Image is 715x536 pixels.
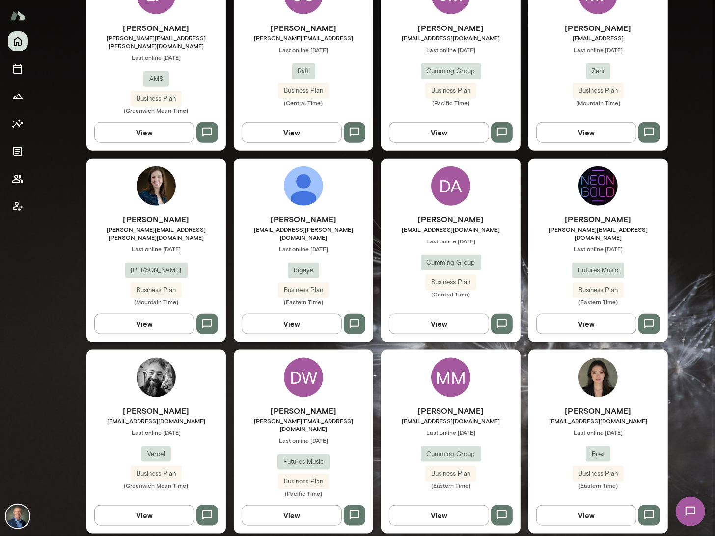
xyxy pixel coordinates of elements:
span: Business Plan [573,469,624,479]
div: MM [431,358,470,397]
h6: [PERSON_NAME] [86,405,226,417]
button: View [94,122,194,143]
span: Last online [DATE] [528,46,668,54]
button: Sessions [8,59,27,79]
span: Business Plan [131,285,182,295]
span: (Greenwich Mean Time) [86,482,226,489]
span: Business Plan [573,285,624,295]
span: Last online [DATE] [234,436,373,444]
h6: [PERSON_NAME] [528,22,668,34]
button: Insights [8,114,27,134]
img: Drew Stark [284,166,323,206]
button: View [94,505,194,526]
img: Flora Zhang [578,358,618,397]
h6: [PERSON_NAME] [234,405,373,417]
button: Home [8,31,27,51]
span: Business Plan [131,469,182,479]
h6: [PERSON_NAME] [234,214,373,225]
span: [EMAIL_ADDRESS][DOMAIN_NAME] [381,225,521,233]
span: Brex [586,449,610,459]
span: Business Plan [278,285,329,295]
button: View [536,122,636,143]
button: View [389,122,489,143]
span: [PERSON_NAME][EMAIL_ADDRESS][PERSON_NAME][DOMAIN_NAME] [86,34,226,50]
span: [PERSON_NAME][EMAIL_ADDRESS][PERSON_NAME][DOMAIN_NAME] [86,225,226,241]
span: [EMAIL_ADDRESS] [528,34,668,42]
span: [EMAIL_ADDRESS][DOMAIN_NAME] [528,417,668,425]
div: DA [431,166,470,206]
span: Business Plan [425,469,476,479]
button: Members [8,169,27,188]
span: (Central Time) [234,99,373,107]
div: DW [284,358,323,397]
span: [EMAIL_ADDRESS][DOMAIN_NAME] [381,34,521,42]
span: Last online [DATE] [86,54,226,61]
span: Last online [DATE] [381,237,521,245]
img: Anna Chilstedt [137,166,176,206]
span: (Eastern Time) [528,482,668,489]
button: View [536,505,636,526]
img: Mento [10,6,26,25]
img: Matt Cleghorn [137,358,176,397]
span: Cumming Group [421,258,481,268]
span: Zeni [586,66,610,76]
button: View [242,314,342,334]
button: View [94,314,194,334]
span: [EMAIL_ADDRESS][PERSON_NAME][DOMAIN_NAME] [234,225,373,241]
span: Business Plan [425,86,476,96]
span: [PERSON_NAME][EMAIL_ADDRESS] [234,34,373,42]
span: Last online [DATE] [234,46,373,54]
span: Last online [DATE] [528,429,668,436]
span: Raft [292,66,315,76]
span: [PERSON_NAME] [125,266,188,275]
span: Business Plan [131,94,182,104]
img: Derek Davies [578,166,618,206]
span: [PERSON_NAME][EMAIL_ADDRESS][DOMAIN_NAME] [234,417,373,432]
span: [EMAIL_ADDRESS][DOMAIN_NAME] [86,417,226,425]
img: Michael Alden [6,505,29,528]
button: Documents [8,141,27,161]
span: Last online [DATE] [234,245,373,253]
span: Last online [DATE] [381,46,521,54]
span: [PERSON_NAME][EMAIL_ADDRESS][DOMAIN_NAME] [528,225,668,241]
span: Business Plan [425,277,476,287]
span: (Pacific Time) [381,99,521,107]
span: (Pacific Time) [234,489,373,497]
h6: [PERSON_NAME] [86,214,226,225]
span: Business Plan [278,477,329,486]
button: View [389,314,489,334]
h6: [PERSON_NAME] [381,22,521,34]
span: (Eastern Time) [234,298,373,306]
span: (Central Time) [381,290,521,298]
button: View [536,314,636,334]
span: Last online [DATE] [528,245,668,253]
span: Futures Music [572,266,624,275]
h6: [PERSON_NAME] [381,405,521,417]
span: Last online [DATE] [86,429,226,436]
button: Growth Plan [8,86,27,106]
h6: [PERSON_NAME] [86,22,226,34]
button: View [242,122,342,143]
span: (Greenwich Mean Time) [86,107,226,114]
span: bigeye [288,266,319,275]
span: Vercel [141,449,171,459]
button: View [242,505,342,526]
span: Business Plan [573,86,624,96]
span: Business Plan [278,86,329,96]
span: [EMAIL_ADDRESS][DOMAIN_NAME] [381,417,521,425]
span: AMS [143,74,169,84]
button: View [389,505,489,526]
h6: [PERSON_NAME] [234,22,373,34]
button: Client app [8,196,27,216]
h6: [PERSON_NAME] [528,214,668,225]
span: Futures Music [277,457,330,467]
h6: [PERSON_NAME] [528,405,668,417]
span: (Eastern Time) [528,298,668,306]
span: Last online [DATE] [86,245,226,253]
h6: [PERSON_NAME] [381,214,521,225]
span: Cumming Group [421,449,481,459]
span: (Mountain Time) [86,298,226,306]
span: (Mountain Time) [528,99,668,107]
span: (Eastern Time) [381,482,521,489]
span: Cumming Group [421,66,481,76]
